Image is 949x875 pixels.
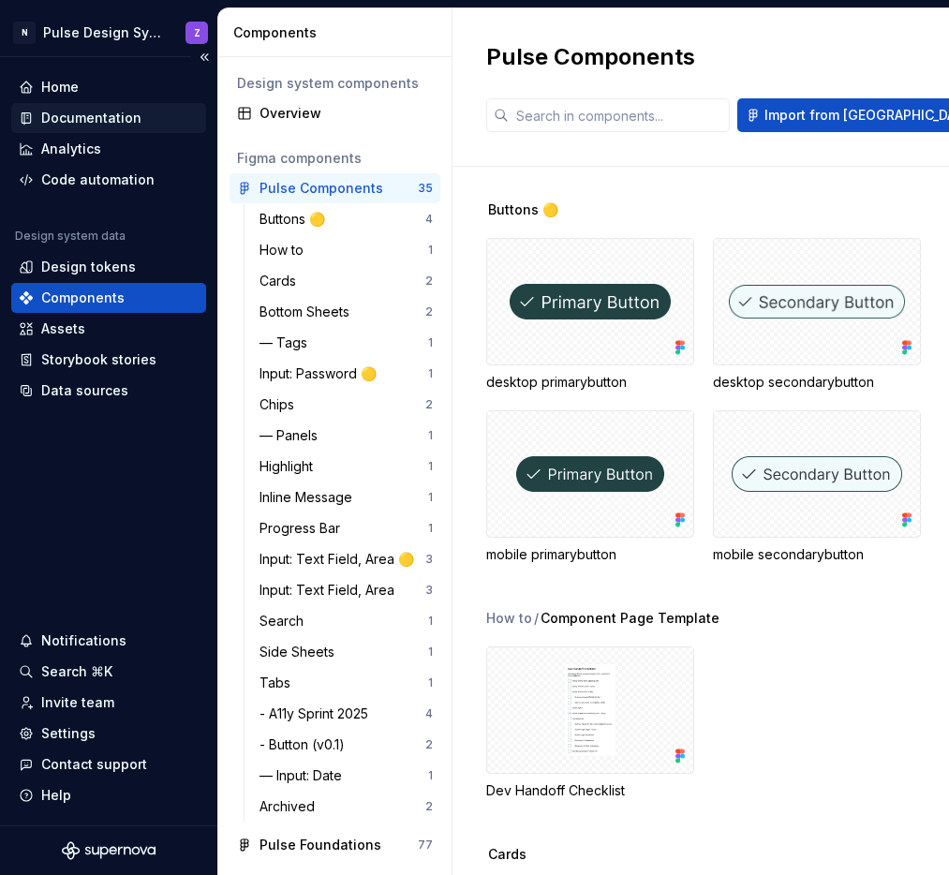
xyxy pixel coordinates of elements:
span: Buttons 🟡 [488,200,558,219]
div: 77 [418,838,433,853]
div: 1 [428,614,433,629]
div: — Panels [259,426,325,445]
a: Inline Message1 [252,482,440,512]
div: Search [259,612,311,630]
div: mobile primarybutton [486,545,694,564]
div: — Input: Date [259,766,349,785]
div: Input: Password 🟡 [259,364,384,383]
span: Component Page Template [541,609,719,628]
button: Search ⌘K [11,657,206,687]
a: Overview [230,98,440,128]
a: — Input: Date1 [252,761,440,791]
a: Settings [11,719,206,749]
div: Cards [259,272,304,290]
a: Code automation [11,165,206,195]
div: Dev Handoff Checklist [486,781,694,800]
div: Design tokens [41,258,136,276]
div: 1 [428,645,433,660]
div: mobile secondarybutton [713,410,921,564]
div: 2 [425,397,433,412]
a: Supernova Logo [62,841,156,860]
div: N [13,22,36,44]
a: Analytics [11,134,206,164]
div: 1 [428,768,433,783]
div: Inline Message [259,488,360,507]
a: Components [11,283,206,313]
div: Figma components [237,149,433,168]
div: — Tags [259,334,315,352]
div: Input: Text Field, Area 🟡 [259,550,422,569]
div: 1 [428,490,433,505]
div: How to [259,241,311,260]
div: Notifications [41,631,126,650]
div: Assets [41,319,85,338]
div: 35 [418,181,433,196]
button: Notifications [11,626,206,656]
div: 1 [428,521,433,536]
a: Pulse Components35 [230,173,440,203]
a: Cards2 [252,266,440,296]
div: Progress Bar [259,519,348,538]
div: How to [486,609,532,628]
div: desktop secondarybutton [713,373,921,392]
a: Search1 [252,606,440,636]
a: Data sources [11,376,206,406]
div: desktop secondarybutton [713,238,921,392]
div: 1 [428,335,433,350]
a: Archived2 [252,792,440,822]
button: Contact support [11,749,206,779]
div: Search ⌘K [41,662,112,681]
a: Buttons 🟡4 [252,204,440,234]
div: Storybook stories [41,350,156,369]
div: Help [41,786,71,805]
div: 3 [425,552,433,567]
div: Code automation [41,171,155,189]
div: Bottom Sheets [259,303,357,321]
button: Collapse sidebar [191,44,217,70]
div: Pulse Foundations [259,836,381,854]
a: Input: Text Field, Area 🟡3 [252,544,440,574]
a: - Button (v0.1)2 [252,730,440,760]
div: desktop primarybutton [486,238,694,392]
a: Storybook stories [11,345,206,375]
a: Progress Bar1 [252,513,440,543]
a: How to1 [252,235,440,265]
a: Tabs1 [252,668,440,698]
div: Archived [259,797,322,816]
a: Side Sheets1 [252,637,440,667]
div: Settings [41,724,96,743]
a: — Tags1 [252,328,440,358]
div: Pulse Design System [43,23,163,42]
div: Data sources [41,381,128,400]
a: Pulse Foundations77 [230,830,440,860]
input: Search in components... [509,98,730,132]
div: 1 [428,428,433,443]
div: Input: Text Field, Area [259,581,402,600]
div: Buttons 🟡 [259,210,333,229]
a: Design tokens [11,252,206,282]
a: Input: Text Field, Area3 [252,575,440,605]
div: Home [41,78,79,96]
div: 2 [425,799,433,814]
div: 4 [425,706,433,721]
div: desktop primarybutton [486,373,694,392]
div: 2 [425,274,433,289]
div: Documentation [41,109,141,127]
a: Assets [11,314,206,344]
div: Dev Handoff Checklist [486,646,694,800]
div: Overview [259,104,433,123]
h2: Pulse Components [486,42,695,72]
div: Components [233,23,444,42]
div: 1 [428,675,433,690]
a: Highlight1 [252,452,440,482]
div: Tabs [259,674,298,692]
div: 1 [428,459,433,474]
div: Design system data [15,229,126,244]
div: 2 [425,737,433,752]
a: Documentation [11,103,206,133]
a: — Panels1 [252,421,440,451]
div: Invite team [41,693,114,712]
div: Contact support [41,755,147,774]
a: Chips2 [252,390,440,420]
span: / [534,609,539,628]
